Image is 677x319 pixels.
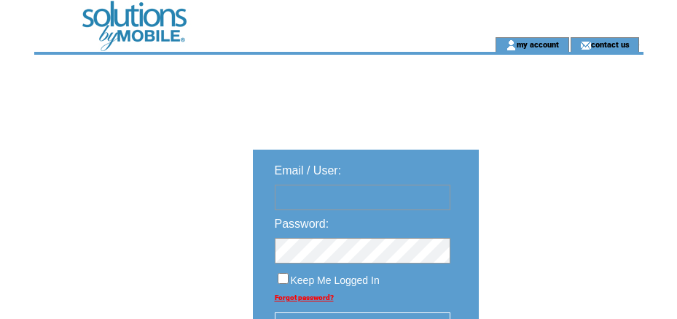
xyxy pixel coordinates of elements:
a: contact us [591,39,630,49]
a: my account [517,39,559,49]
span: Email / User: [275,164,342,177]
a: Forgot password? [275,293,334,301]
span: Password: [275,218,329,230]
img: account_icon.gif;jsessionid=665B050AA16CC7C7A482E195CC5E42E8 [506,39,517,51]
span: Keep Me Logged In [291,274,380,286]
img: contact_us_icon.gif;jsessionid=665B050AA16CC7C7A482E195CC5E42E8 [580,39,591,51]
